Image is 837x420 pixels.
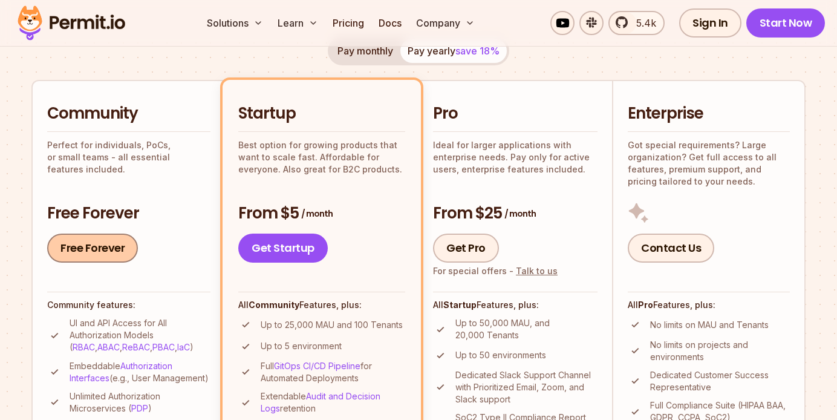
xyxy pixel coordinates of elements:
p: Ideal for larger applications with enterprise needs. Pay only for active users, enterprise featur... [433,139,598,176]
a: Get Startup [238,234,328,263]
h4: All Features, plus: [433,299,598,311]
img: Permit logo [12,2,131,44]
p: Perfect for individuals, PoCs, or small teams - all essential features included. [47,139,210,176]
a: IaC [177,342,190,352]
p: Dedicated Slack Support Channel with Prioritized Email, Zoom, and Slack support [455,369,598,405]
p: Full for Automated Deployments [261,360,405,384]
h2: Pro [433,103,598,125]
a: Audit and Decision Logs [261,391,380,413]
p: No limits on projects and environments [650,339,790,363]
a: PDP [131,403,148,413]
a: Contact Us [628,234,714,263]
a: Docs [374,11,406,35]
a: Start Now [746,8,826,38]
a: Get Pro [433,234,499,263]
p: Unlimited Authorization Microservices ( ) [70,390,210,415]
h4: All Features, plus: [238,299,405,311]
h3: From $5 [238,203,405,225]
button: Pay monthly [330,39,400,63]
a: 5.4k [608,11,665,35]
p: Up to 25,000 MAU and 100 Tenants [261,319,403,331]
p: Up to 50,000 MAU, and 20,000 Tenants [455,317,598,341]
h2: Community [47,103,210,125]
button: Solutions [202,11,268,35]
a: Talk to us [516,266,558,276]
a: RBAC [73,342,95,352]
p: Embeddable (e.g., User Management) [70,360,210,384]
strong: Pro [638,300,653,310]
p: Dedicated Customer Success Representative [650,369,790,393]
a: PBAC [152,342,175,352]
a: ReBAC [122,342,150,352]
p: Up to 50 environments [455,349,546,361]
a: ABAC [97,342,120,352]
h2: Enterprise [628,103,790,125]
h4: All Features, plus: [628,299,790,311]
h3: Free Forever [47,203,210,225]
a: Sign In [679,8,741,38]
strong: Startup [443,300,477,310]
p: Got special requirements? Large organization? Get full access to all features, premium support, a... [628,139,790,188]
h2: Startup [238,103,405,125]
a: GitOps CI/CD Pipeline [274,361,360,371]
p: Up to 5 environment [261,340,342,352]
h3: From $25 [433,203,598,225]
span: 5.4k [629,16,656,30]
p: Best option for growing products that want to scale fast. Affordable for everyone. Also great for... [238,139,405,176]
div: For special offers - [433,265,558,277]
p: No limits on MAU and Tenants [650,319,769,331]
span: / month [301,208,333,220]
a: Pricing [328,11,369,35]
h4: Community features: [47,299,210,311]
a: Free Forever [47,234,138,263]
span: / month [504,208,536,220]
p: UI and API Access for All Authorization Models ( , , , , ) [70,317,210,353]
p: Extendable retention [261,390,405,415]
button: Learn [273,11,323,35]
button: Company [411,11,480,35]
strong: Community [249,300,299,310]
a: Authorization Interfaces [70,361,172,383]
